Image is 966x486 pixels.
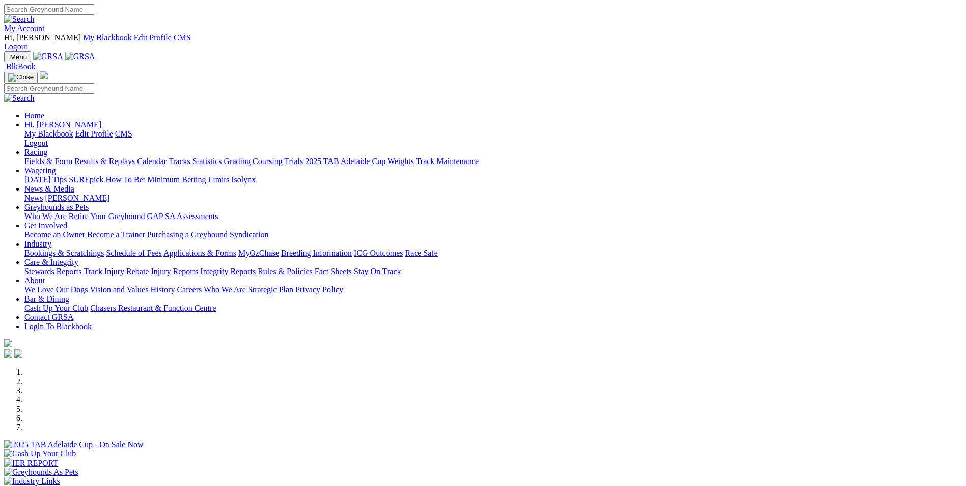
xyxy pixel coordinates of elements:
a: Grading [224,157,251,166]
a: Who We Are [24,212,67,221]
a: Chasers Restaurant & Function Centre [90,304,216,312]
a: Edit Profile [134,33,172,42]
a: Become a Trainer [87,230,145,239]
a: MyOzChase [238,249,279,257]
div: Hi, [PERSON_NAME] [24,129,962,148]
a: Privacy Policy [295,285,343,294]
a: Tracks [169,157,190,166]
div: Greyhounds as Pets [24,212,962,221]
div: Bar & Dining [24,304,962,313]
a: Purchasing a Greyhound [147,230,228,239]
div: About [24,285,962,294]
a: Coursing [253,157,283,166]
a: About [24,276,45,285]
a: Breeding Information [281,249,352,257]
a: Calendar [137,157,167,166]
a: We Love Our Dogs [24,285,88,294]
a: Strategic Plan [248,285,293,294]
a: Track Injury Rebate [84,267,149,276]
a: Get Involved [24,221,67,230]
div: Wagering [24,175,962,184]
img: Cash Up Your Club [4,449,76,458]
img: Industry Links [4,477,60,486]
a: Race Safe [405,249,437,257]
img: Close [8,73,34,82]
a: Care & Integrity [24,258,78,266]
div: Industry [24,249,962,258]
a: Bookings & Scratchings [24,249,104,257]
a: [PERSON_NAME] [45,194,109,202]
a: Logout [4,42,27,51]
button: Toggle navigation [4,72,38,83]
a: GAP SA Assessments [147,212,218,221]
div: News & Media [24,194,962,203]
a: News & Media [24,184,74,193]
a: Statistics [192,157,222,166]
a: My Blackbook [83,33,132,42]
a: My Account [4,24,45,33]
a: Racing [24,148,47,156]
div: Care & Integrity [24,267,962,276]
a: Schedule of Fees [106,249,161,257]
img: logo-grsa-white.png [40,71,48,79]
a: Contact GRSA [24,313,73,321]
a: Logout [24,139,48,147]
div: My Account [4,33,962,51]
span: Hi, [PERSON_NAME] [4,33,81,42]
a: Industry [24,239,51,248]
div: Get Involved [24,230,962,239]
a: SUREpick [69,175,103,184]
img: Search [4,15,35,24]
a: 2025 TAB Adelaide Cup [305,157,385,166]
a: Integrity Reports [200,267,256,276]
img: facebook.svg [4,349,12,358]
a: News [24,194,43,202]
a: Rules & Policies [258,267,313,276]
img: logo-grsa-white.png [4,339,12,347]
span: BlkBook [6,62,36,71]
a: Syndication [230,230,268,239]
a: Minimum Betting Limits [147,175,229,184]
img: GRSA [65,52,95,61]
img: GRSA [33,52,63,61]
a: Results & Replays [74,157,135,166]
a: CMS [115,129,132,138]
img: 2025 TAB Adelaide Cup - On Sale Now [4,440,144,449]
a: Fact Sheets [315,267,352,276]
a: Track Maintenance [416,157,479,166]
a: Weights [388,157,414,166]
a: Stay On Track [354,267,401,276]
a: Applications & Forms [163,249,236,257]
a: Retire Your Greyhound [69,212,145,221]
a: Isolynx [231,175,256,184]
a: ICG Outcomes [354,249,403,257]
input: Search [4,4,94,15]
a: [DATE] Tips [24,175,67,184]
a: Hi, [PERSON_NAME] [24,120,103,129]
a: Edit Profile [75,129,113,138]
a: Become an Owner [24,230,85,239]
span: Hi, [PERSON_NAME] [24,120,101,129]
div: Racing [24,157,962,166]
a: History [150,285,175,294]
a: Home [24,111,44,120]
a: BlkBook [4,62,36,71]
a: My Blackbook [24,129,73,138]
a: Vision and Values [90,285,148,294]
a: Injury Reports [151,267,198,276]
a: Login To Blackbook [24,322,92,331]
span: Menu [10,53,27,61]
img: Greyhounds As Pets [4,468,78,477]
a: Stewards Reports [24,267,81,276]
a: How To Bet [106,175,146,184]
a: Cash Up Your Club [24,304,88,312]
input: Search [4,83,94,94]
a: Bar & Dining [24,294,69,303]
a: Trials [284,157,303,166]
img: IER REPORT [4,458,58,468]
button: Toggle navigation [4,51,31,62]
a: Careers [177,285,202,294]
img: Search [4,94,35,103]
a: Who We Are [204,285,246,294]
a: Greyhounds as Pets [24,203,89,211]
